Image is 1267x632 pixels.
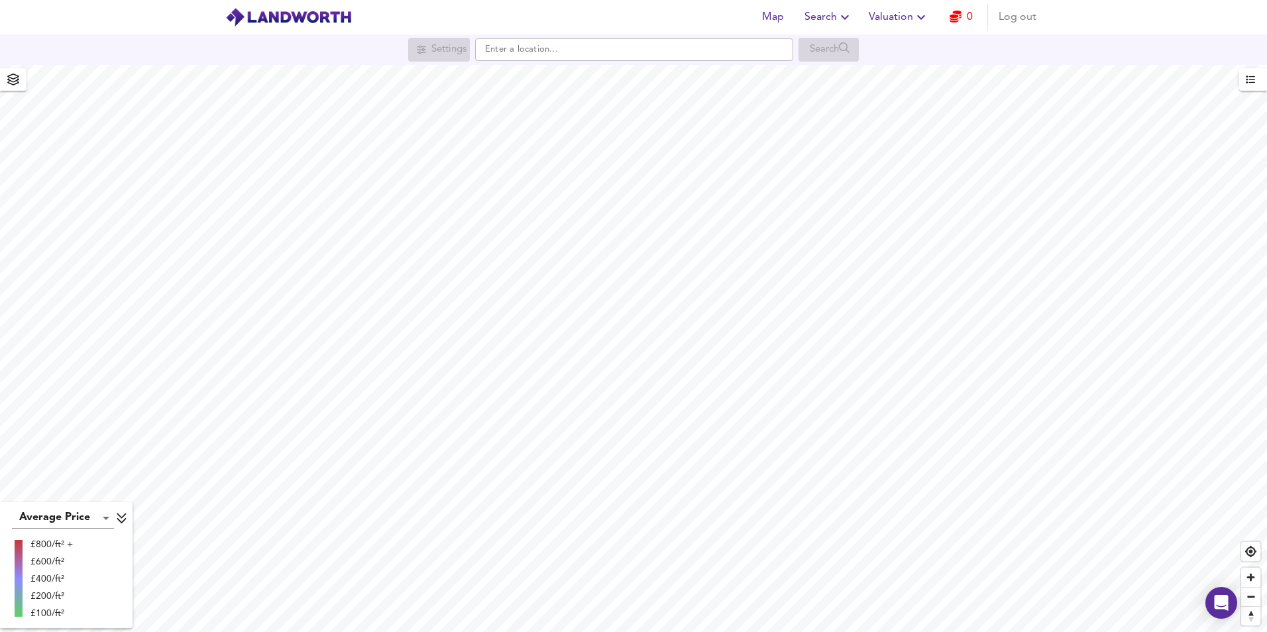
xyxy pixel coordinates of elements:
button: Reset bearing to north [1241,606,1260,625]
span: Search [804,8,853,26]
img: logo [225,7,352,27]
div: £800/ft² + [30,538,73,551]
div: £100/ft² [30,607,73,620]
div: £400/ft² [30,572,73,586]
span: Log out [999,8,1036,26]
div: Search for a location first or explore the map [408,38,470,62]
span: Map [757,8,789,26]
div: Open Intercom Messenger [1205,587,1237,619]
button: Valuation [863,4,934,30]
input: Enter a location... [475,38,793,61]
div: £200/ft² [30,590,73,603]
div: Average Price [12,507,114,529]
button: Search [799,4,858,30]
button: Zoom out [1241,587,1260,606]
button: Zoom in [1241,568,1260,587]
button: Map [751,4,794,30]
span: Valuation [869,8,929,26]
span: Reset bearing to north [1241,607,1260,625]
button: Find my location [1241,542,1260,561]
button: 0 [940,4,982,30]
div: £600/ft² [30,555,73,568]
button: Log out [993,4,1042,30]
div: Search for a location first or explore the map [799,38,859,62]
a: 0 [950,8,973,26]
span: Zoom out [1241,588,1260,606]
